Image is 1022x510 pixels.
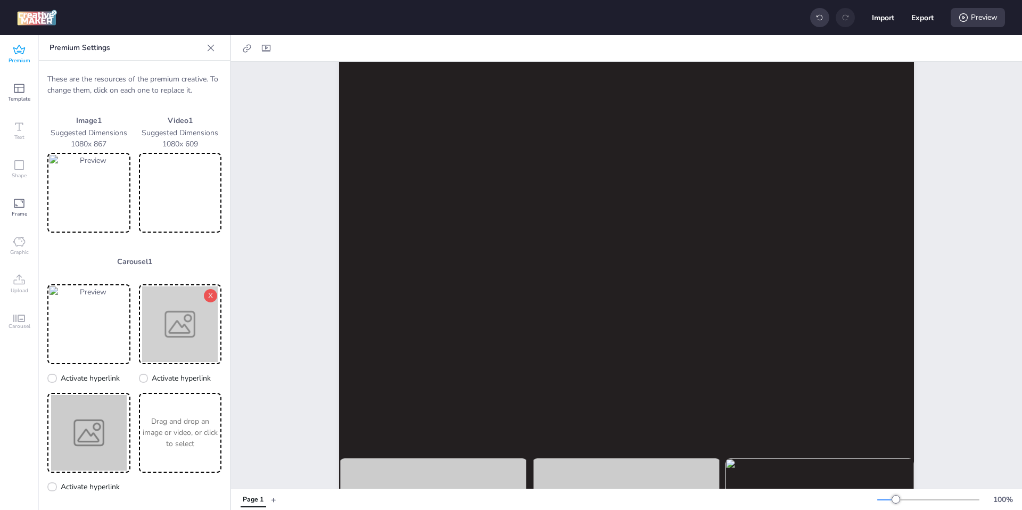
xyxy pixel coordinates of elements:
[271,490,276,509] button: +
[50,286,128,362] img: Preview
[11,286,28,295] span: Upload
[61,481,120,492] span: Activate hyperlink
[14,133,24,142] span: Text
[12,210,27,218] span: Frame
[47,127,130,138] p: Suggested Dimensions
[12,171,27,180] span: Shape
[204,289,217,302] button: X
[10,248,29,257] span: Graphic
[141,416,220,449] p: Drag and drop an image or video, or click to select
[61,373,120,384] span: Activate hyperlink
[139,138,222,150] p: 1080 x 609
[47,256,221,267] p: Carousel 1
[141,286,220,362] img: Preview
[911,6,934,29] button: Export
[17,10,57,26] img: logo Creative Maker
[243,495,263,505] div: Page 1
[235,490,271,509] div: Tabs
[9,56,30,65] span: Premium
[139,115,222,126] p: Video 1
[50,35,202,61] p: Premium Settings
[8,95,30,103] span: Template
[872,6,894,29] button: Import
[152,373,211,384] span: Activate hyperlink
[951,8,1005,27] div: Preview
[47,73,221,96] p: These are the resources of the premium creative. To change them, click on each one to replace it.
[139,127,222,138] p: Suggested Dimensions
[50,395,128,471] img: Preview
[47,138,130,150] p: 1080 x 867
[47,115,130,126] p: Image 1
[990,494,1016,505] div: 100 %
[9,322,30,331] span: Carousel
[50,155,128,231] img: Preview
